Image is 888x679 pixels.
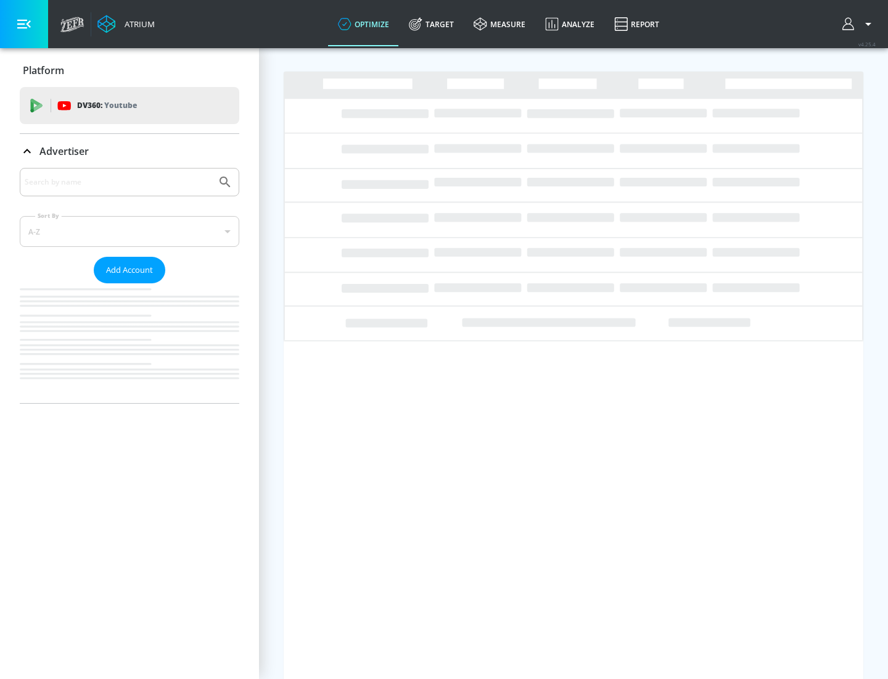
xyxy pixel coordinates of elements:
label: Sort By [35,212,62,220]
div: DV360: Youtube [20,87,239,124]
div: Platform [20,53,239,88]
div: A-Z [20,216,239,247]
input: Search by name [25,174,212,190]
p: Youtube [104,99,137,112]
span: v 4.25.4 [858,41,876,48]
div: Advertiser [20,168,239,403]
div: Atrium [120,19,155,30]
a: Atrium [97,15,155,33]
p: Advertiser [39,144,89,158]
p: DV360: [77,99,137,112]
p: Platform [23,64,64,77]
nav: list of Advertiser [20,283,239,403]
a: optimize [328,2,399,46]
a: measure [464,2,535,46]
a: Target [399,2,464,46]
span: Add Account [106,263,153,277]
a: Analyze [535,2,604,46]
div: Advertiser [20,134,239,169]
button: Add Account [94,257,165,283]
a: Report [604,2,669,46]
